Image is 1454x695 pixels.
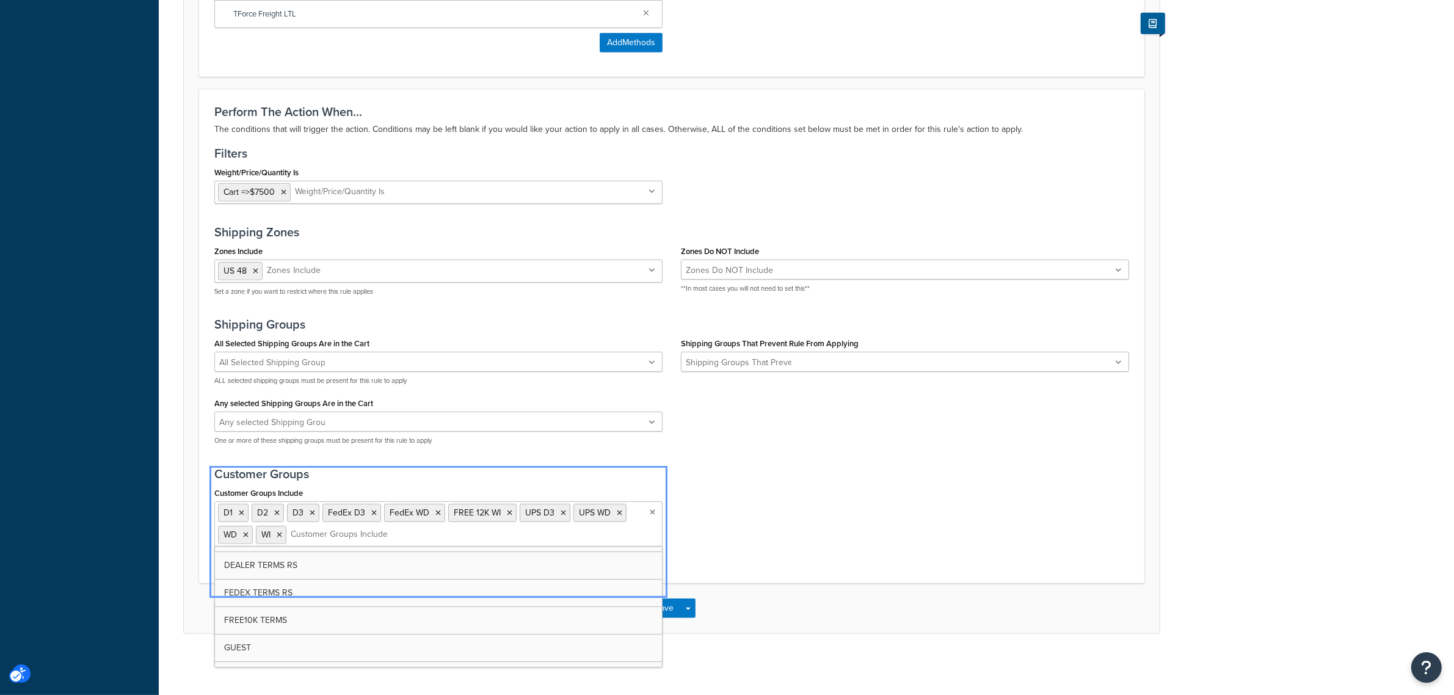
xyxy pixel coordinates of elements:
[214,287,663,296] p: Set a zone if you want to restrict where this rule applies
[215,580,662,606] a: FEDEX TERMS RS
[649,419,655,426] i: Unlabelled
[1411,652,1442,683] button: Open Resource Center
[214,105,1129,118] h3: Perform The Action When...
[224,667,653,684] span: Logged In
[214,399,373,408] label: Any selected Shipping Groups Are in the Cart
[224,584,653,602] span: FEDEX TERMS RS
[579,506,611,519] span: UPS WD
[224,639,653,657] span: GUEST
[600,33,663,53] button: AddMethods
[214,318,1129,331] h3: Shipping Groups
[214,489,303,498] label: Customer Groups Include
[1115,267,1122,274] i: Unlabelled
[215,635,662,661] a: GUEST
[214,339,369,348] label: All Selected Shipping Groups Are in the Cart
[685,356,793,369] input: Shipping Groups That Prevent Rule From Applying
[261,528,271,541] span: WI
[1115,359,1122,366] i: Unlabelled
[214,122,1129,137] p: The conditions that will trigger the action. Conditions may be left blank if you would like your ...
[224,528,237,541] span: WD
[649,267,655,274] i: Unlabelled
[215,662,662,689] a: Logged In
[650,509,655,516] i: Unlabelled
[685,264,793,277] input: Zones Do NOT Include
[214,147,1129,160] h3: Filters
[215,607,662,634] a: FREE10K TERMS
[224,557,653,574] span: DEALER TERMS RS
[214,225,1129,239] h3: Shipping Zones
[257,506,268,519] span: D2
[214,467,1129,481] h3: Customer Groups
[525,506,554,519] span: UPS D3
[218,416,326,429] input: Any selected Shipping Groups Are in the Cart
[293,506,304,519] span: D3
[214,436,663,445] p: One or more of these shipping groups must be present for this rule to apply
[639,5,653,19] a: Close
[266,264,374,277] input: Zones Include
[649,599,682,618] button: Save
[681,284,1129,293] p: **In most cases you will not need to set this**
[224,264,247,277] span: US 48
[649,188,655,195] i: Unlabelled
[328,506,365,519] span: FedEx D3
[649,359,655,366] i: Unlabelled
[390,506,429,519] span: FedEx WD
[294,185,402,198] input: Weight/Price/Quantity Is
[454,506,501,519] span: FREE 12K WI
[224,612,653,629] span: FREE10K TERMS
[224,506,233,519] span: D1
[681,339,859,348] label: Shipping Groups That Prevent Rule From Applying
[233,5,633,23] span: TForce Freight LTL
[224,186,275,198] span: Cart =>$7500
[218,356,326,369] input: All Selected Shipping Groups Are in the Cart
[214,376,663,385] p: ALL selected shipping groups must be present for this rule to apply
[214,168,299,177] label: Weight/Price/Quantity Is
[214,247,263,256] label: Zones Include
[1141,13,1165,34] button: Show Help Docs
[681,247,759,256] label: Zones Do NOT Include
[215,552,662,579] a: DEALER TERMS RS
[289,528,398,541] input: Customer Groups Include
